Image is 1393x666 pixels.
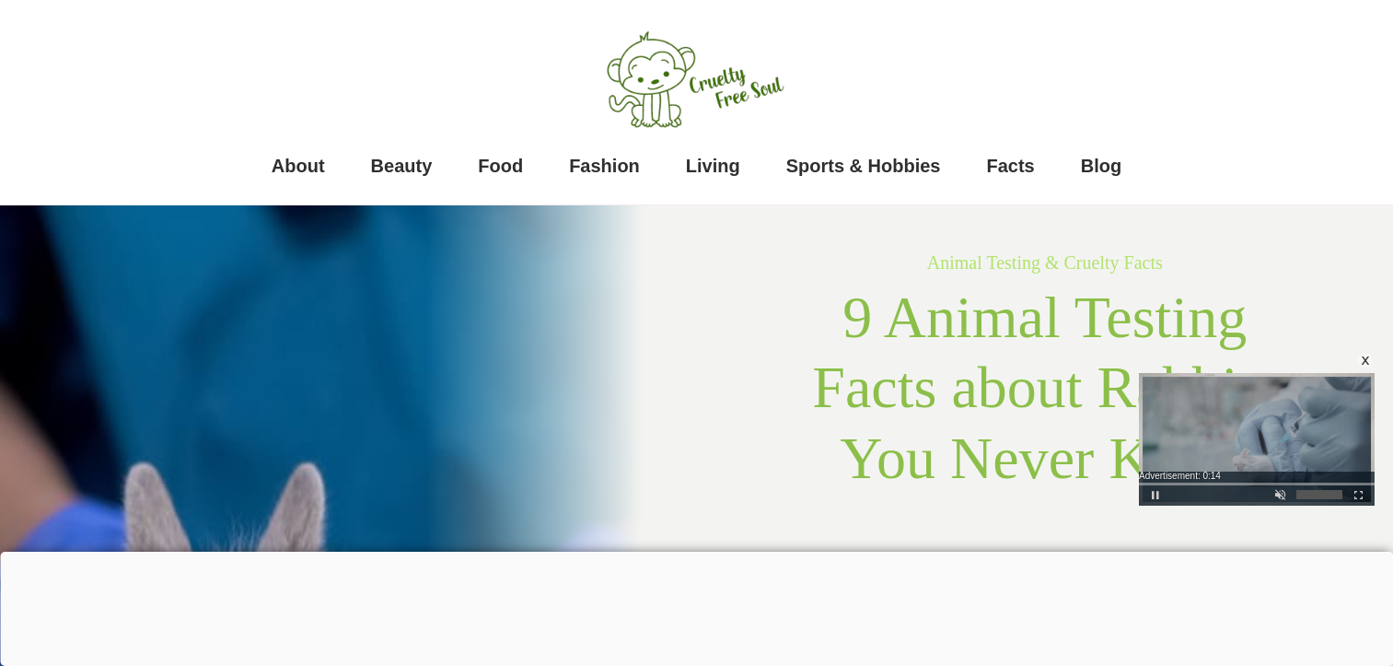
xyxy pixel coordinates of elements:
[569,147,640,184] a: Fashion
[1139,373,1375,506] div: Video Player
[927,252,1163,273] a: Animal Testing & Cruelty Facts
[812,285,1277,492] span: 9 Animal Testing Facts about Rabbits You Never Knew
[272,147,325,184] a: About
[686,147,740,184] a: Living
[478,147,523,184] a: Food
[1139,373,1375,506] iframe: Advertisement
[987,147,1035,184] a: Facts
[1081,147,1121,184] a: Blog
[786,147,941,184] a: Sports & Hobbies
[371,147,433,184] a: Beauty
[1139,472,1375,481] div: Advertisement: 0:14
[234,552,1159,635] iframe: Advertisement
[1358,353,1373,368] div: x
